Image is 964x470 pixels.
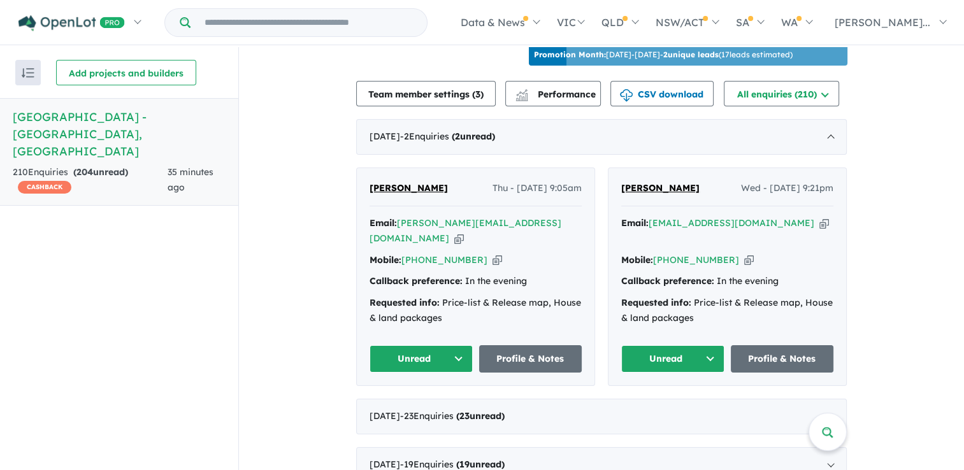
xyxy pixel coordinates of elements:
b: Promotion Month: [534,50,606,59]
strong: Requested info: [621,297,691,308]
b: 2 unique leads [663,50,719,59]
div: Price-list & Release map, House & land packages [621,296,833,326]
div: Price-list & Release map, House & land packages [370,296,582,326]
strong: Mobile: [621,254,653,266]
div: [DATE] [356,399,847,434]
strong: Email: [621,217,649,229]
span: 19 [459,459,470,470]
span: [PERSON_NAME] [370,182,448,194]
span: - 23 Enquir ies [400,410,505,422]
span: 3 [475,89,480,100]
a: [PHONE_NUMBER] [653,254,739,266]
strong: Email: [370,217,397,229]
span: - 2 Enquir ies [400,131,495,142]
span: [PERSON_NAME]... [835,16,930,29]
strong: ( unread) [452,131,495,142]
a: Profile & Notes [731,345,834,373]
div: In the evening [370,274,582,289]
a: [PERSON_NAME] [621,181,700,196]
span: Performance [517,89,596,100]
div: [DATE] [356,119,847,155]
input: Try estate name, suburb, builder or developer [193,9,424,36]
a: [EMAIL_ADDRESS][DOMAIN_NAME] [649,217,814,229]
img: line-chart.svg [516,89,528,96]
button: Unread [621,345,724,373]
a: [PHONE_NUMBER] [401,254,487,266]
button: Copy [819,217,829,230]
button: Performance [505,81,601,106]
img: bar-chart.svg [515,93,528,101]
strong: ( unread) [73,166,128,178]
strong: Callback preference: [621,275,714,287]
button: Add projects and builders [56,60,196,85]
a: [PERSON_NAME][EMAIL_ADDRESS][DOMAIN_NAME] [370,217,561,244]
span: 35 minutes ago [168,166,213,193]
span: CASHBACK [18,181,71,194]
a: Profile & Notes [479,345,582,373]
button: All enquiries (210) [724,81,839,106]
strong: ( unread) [456,459,505,470]
img: download icon [620,89,633,102]
button: Copy [744,253,754,267]
strong: Mobile: [370,254,401,266]
span: - 19 Enquir ies [400,459,505,470]
button: Team member settings (3) [356,81,496,106]
img: Openlot PRO Logo White [18,15,125,31]
h5: [GEOGRAPHIC_DATA] - [GEOGRAPHIC_DATA] , [GEOGRAPHIC_DATA] [13,108,226,160]
span: [PERSON_NAME] [621,182,700,194]
strong: Callback preference: [370,275,463,287]
div: In the evening [621,274,833,289]
button: CSV download [610,81,714,106]
button: Copy [454,232,464,245]
span: 23 [459,410,470,422]
span: Thu - [DATE] 9:05am [493,181,582,196]
p: [DATE] - [DATE] - ( 17 leads estimated) [534,49,793,61]
div: 210 Enquir ies [13,165,168,196]
img: sort.svg [22,68,34,78]
span: 2 [455,131,460,142]
a: [PERSON_NAME] [370,181,448,196]
strong: ( unread) [456,410,505,422]
button: Copy [493,253,502,267]
span: Wed - [DATE] 9:21pm [741,181,833,196]
strong: Requested info: [370,297,440,308]
button: Unread [370,345,473,373]
span: 204 [76,166,93,178]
